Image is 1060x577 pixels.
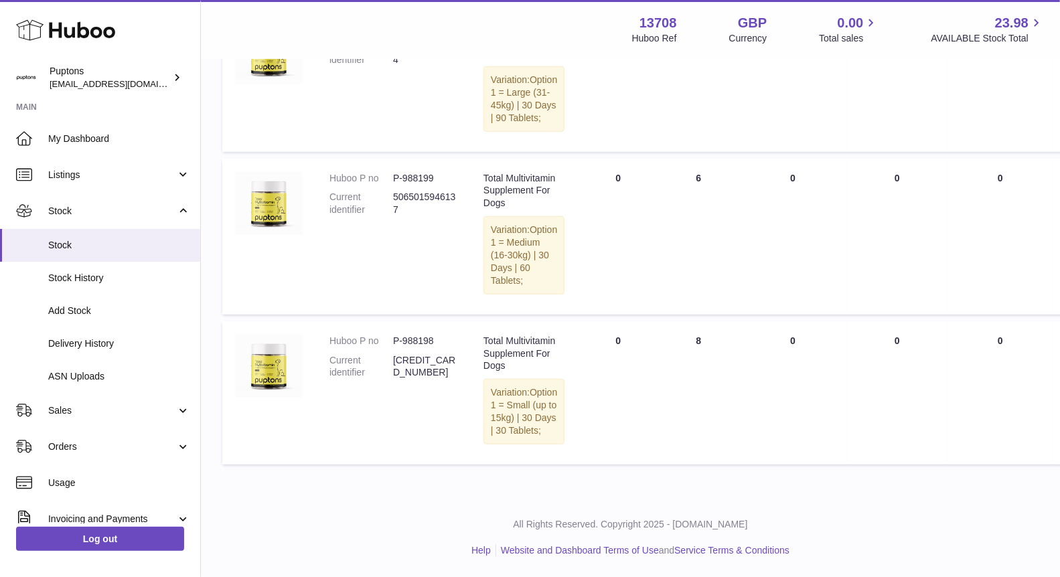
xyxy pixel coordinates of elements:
div: Variation: [483,216,564,294]
span: Add Stock [48,305,190,317]
a: Service Terms & Conditions [674,545,789,556]
td: 17 [658,8,739,151]
dt: Huboo P no [329,335,393,347]
td: 0 [739,159,847,315]
strong: GBP [738,14,767,32]
dt: Current identifier [329,191,393,216]
span: Stock History [48,272,190,284]
td: 0 [739,321,847,465]
span: Sales [48,404,176,417]
strong: 13708 [639,14,677,32]
span: Stock [48,205,176,218]
td: 0 [739,8,847,151]
dd: [CREDIT_CARD_NUMBER] [393,354,457,380]
a: 23.98 AVAILABLE Stock Total [931,14,1044,45]
div: Variation: [483,379,564,444]
div: Puptons [50,65,170,90]
span: 0 [998,173,1003,183]
td: 6 [658,159,739,315]
a: 0.00 Total sales [819,14,879,45]
a: Website and Dashboard Terms of Use [501,545,659,556]
a: Log out [16,527,184,551]
div: Variation: [483,66,564,132]
td: 0 [847,8,948,151]
span: Option 1 = Large (31-45kg) | 30 Days | 90 Tablets; [491,74,557,123]
dd: P-988198 [393,335,457,347]
div: Currency [729,32,767,45]
td: 8 [658,321,739,465]
span: [EMAIL_ADDRESS][DOMAIN_NAME] [50,78,197,89]
span: Orders [48,440,176,453]
span: Total sales [819,32,879,45]
span: 0 [998,335,1003,346]
td: 0 [847,321,948,465]
dd: P-988199 [393,172,457,185]
a: Help [471,545,491,556]
span: AVAILABLE Stock Total [931,32,1044,45]
td: 0 [847,159,948,315]
dd: 5065015946137 [393,191,457,216]
span: Listings [48,169,176,181]
img: product image [236,172,303,235]
div: Huboo Ref [632,32,677,45]
td: 0 [578,8,658,151]
td: 0 [578,159,658,315]
span: My Dashboard [48,133,190,145]
span: 0.00 [838,14,864,32]
span: Option 1 = Small (up to 15kg) | 30 Days | 30 Tablets; [491,387,557,436]
span: Usage [48,477,190,489]
p: All Rights Reserved. Copyright 2025 - [DOMAIN_NAME] [212,518,1049,531]
div: Total Multivitamin Supplement For Dogs [483,335,564,373]
span: Option 1 = Medium (16-30kg) | 30 Days | 60 Tablets; [491,224,557,286]
img: hello@puptons.com [16,68,36,88]
dt: Current identifier [329,354,393,380]
span: Invoicing and Payments [48,513,176,525]
div: Total Multivitamin Supplement For Dogs [483,172,564,210]
span: ASN Uploads [48,370,190,383]
span: Delivery History [48,337,190,350]
span: Stock [48,239,190,252]
dt: Huboo P no [329,172,393,185]
img: product image [236,335,303,398]
td: 0 [578,321,658,465]
span: 23.98 [995,14,1029,32]
li: and [496,544,789,557]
